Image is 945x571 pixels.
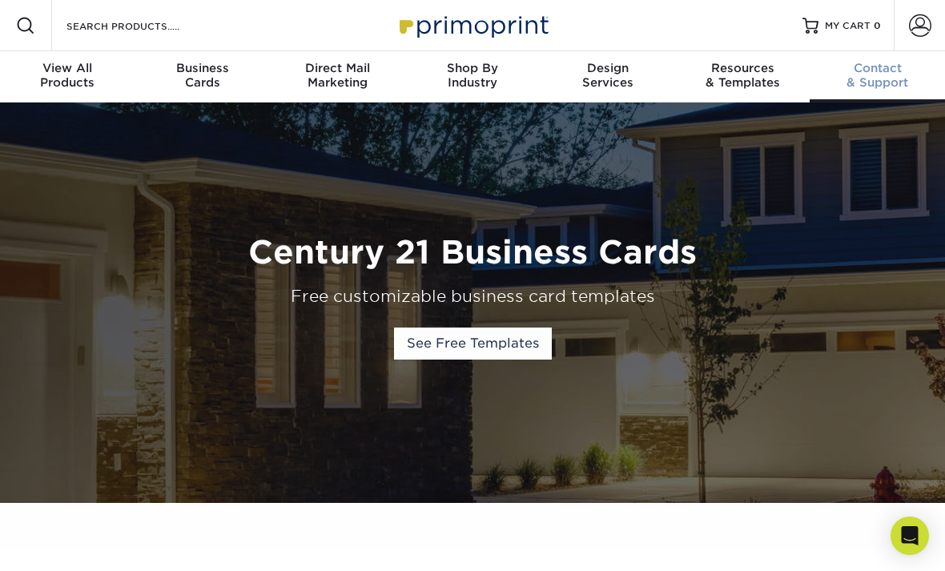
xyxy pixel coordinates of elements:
div: Industry [405,61,541,90]
span: 0 [874,20,881,31]
a: Shop ByIndustry [405,51,541,103]
div: & Support [810,61,945,90]
div: Open Intercom Messenger [891,517,929,555]
span: Business [135,61,271,75]
span: Shop By [405,61,541,75]
span: Resources [675,61,810,75]
span: Direct Mail [270,61,405,75]
span: Contact [810,61,945,75]
input: SEARCH PRODUCTS..... [65,16,221,35]
img: Primoprint [392,8,553,42]
a: DesignServices [540,51,675,103]
div: Services [540,61,675,90]
a: Resources& Templates [675,51,810,103]
a: Direct MailMarketing [270,51,405,103]
a: BusinessCards [135,51,271,103]
div: Cards [135,61,271,90]
a: Contact& Support [810,51,945,103]
div: & Templates [675,61,810,90]
span: MY CART [825,19,871,33]
span: Design [540,61,675,75]
div: Marketing [270,61,405,90]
